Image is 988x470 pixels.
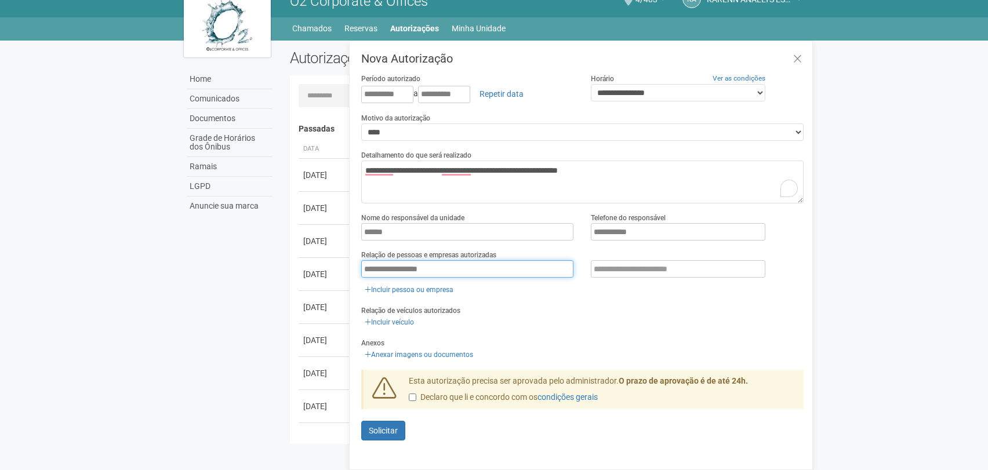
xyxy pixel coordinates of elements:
label: Nome do responsável da unidade [361,213,464,223]
a: Home [187,70,273,89]
a: Anuncie sua marca [187,196,273,216]
a: Anexar imagens ou documentos [361,348,477,361]
div: a [361,84,574,104]
div: [DATE] [303,268,346,280]
a: Documentos [187,109,273,129]
div: Esta autorização precisa ser aprovada pelo administrador. [400,376,804,409]
div: [DATE] [303,400,346,412]
label: Relação de pessoas e empresas autorizadas [361,250,496,260]
a: Ramais [187,157,273,177]
button: Solicitar [361,421,405,440]
div: [DATE] [303,202,346,214]
a: Incluir pessoa ou empresa [361,283,457,296]
div: [DATE] [303,367,346,379]
h2: Autorizações [290,49,538,67]
div: [DATE] [303,301,346,313]
span: Solicitar [369,426,398,435]
a: Incluir veículo [361,316,417,329]
label: Telefone do responsável [591,213,666,223]
a: Ver as condições [713,74,765,82]
a: condições gerais [537,392,598,402]
a: Minha Unidade [452,20,506,37]
input: Declaro que li e concordo com oscondições gerais [409,394,416,401]
label: Horário [591,74,614,84]
th: Data [299,140,351,159]
a: Grade de Horários dos Ônibus [187,129,273,157]
h4: Passadas [299,125,796,133]
div: [DATE] [303,433,346,445]
label: Relação de veículos autorizados [361,305,460,316]
a: Autorizações [390,20,439,37]
strong: O prazo de aprovação é de até 24h. [619,376,748,385]
label: Declaro que li e concordo com os [409,392,598,403]
div: [DATE] [303,235,346,247]
label: Detalhamento do que será realizado [361,150,471,161]
a: Repetir data [472,84,531,104]
div: [DATE] [303,334,346,346]
h3: Nova Autorização [361,53,804,64]
label: Período autorizado [361,74,420,84]
a: Reservas [344,20,377,37]
label: Motivo da autorização [361,113,430,123]
div: [DATE] [303,169,346,181]
label: Anexos [361,338,384,348]
a: Comunicados [187,89,273,109]
textarea: To enrich screen reader interactions, please activate Accessibility in Grammarly extension settings [361,161,804,203]
a: LGPD [187,177,273,196]
a: Chamados [292,20,332,37]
